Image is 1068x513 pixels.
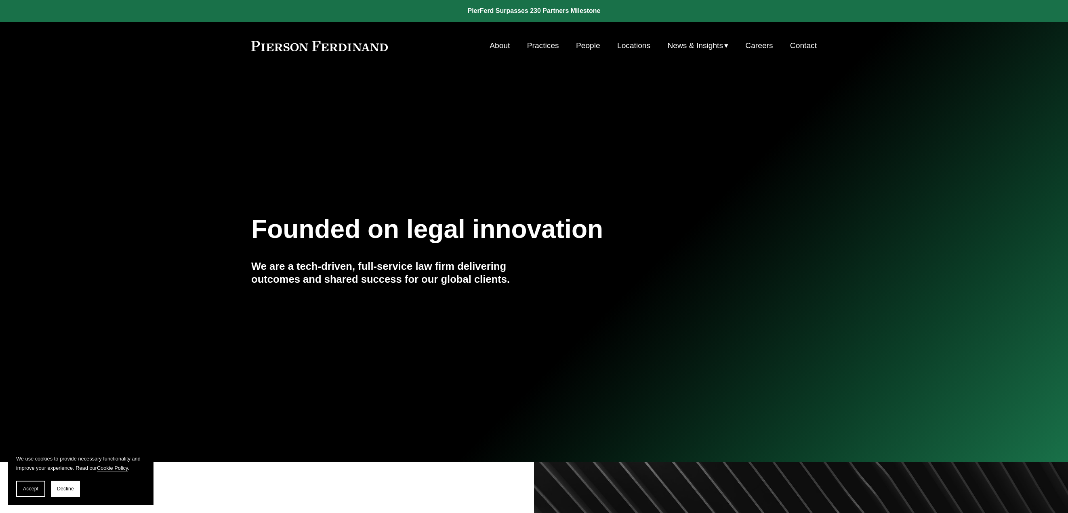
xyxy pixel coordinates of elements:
a: Locations [617,38,650,53]
a: Practices [527,38,559,53]
a: People [576,38,600,53]
span: News & Insights [667,39,723,53]
a: Careers [745,38,773,53]
button: Accept [16,481,45,497]
span: Decline [57,486,74,492]
button: Decline [51,481,80,497]
a: Contact [790,38,817,53]
a: folder dropdown [667,38,728,53]
h1: Founded on legal innovation [251,214,723,244]
p: We use cookies to provide necessary functionality and improve your experience. Read our . [16,454,145,473]
a: Cookie Policy [97,465,128,471]
span: Accept [23,486,38,492]
h4: We are a tech-driven, full-service law firm delivering outcomes and shared success for our global... [251,260,534,286]
section: Cookie banner [8,446,153,505]
a: About [490,38,510,53]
